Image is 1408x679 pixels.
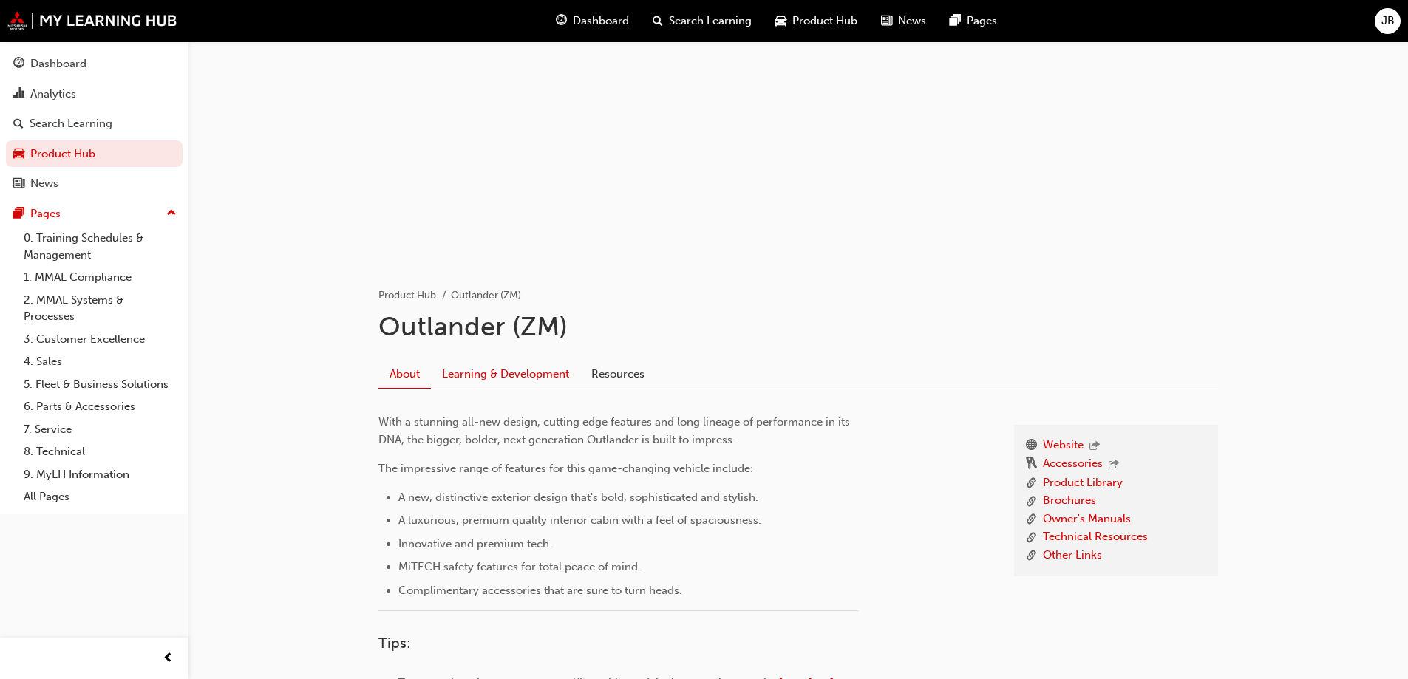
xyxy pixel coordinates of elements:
[869,6,938,36] a: news-iconNews
[653,12,663,30] span: search-icon
[18,440,183,463] a: 8. Technical
[1043,511,1131,529] a: Owner's Manuals
[18,350,183,373] a: 4. Sales
[398,537,552,550] span: Innovative and premium tech.
[378,415,853,446] span: With a stunning all-new design, cutting edge features and long lineage of performance in its DNA,...
[18,395,183,418] a: 6. Parts & Accessories
[6,200,183,228] button: Pages
[6,110,183,137] a: Search Learning
[13,58,24,71] span: guage-icon
[13,117,24,131] span: search-icon
[950,12,961,30] span: pages-icon
[1375,8,1401,34] button: JB
[431,360,580,388] a: Learning & Development
[18,373,183,396] a: 5. Fleet & Business Solutions
[1026,474,1037,493] span: link-icon
[378,289,436,301] a: Product Hub
[30,175,58,192] div: News
[1089,440,1100,453] span: outbound-icon
[938,6,1009,36] a: pages-iconPages
[775,12,786,30] span: car-icon
[378,360,431,389] a: About
[398,513,761,527] span: A luxurious, premium quality interior cabin with a feel of spaciousness.
[398,560,641,573] span: MiTECH safety features for total peace of mind.
[378,462,753,475] span: The impressive range of features for this game-changing vehicle include:
[1043,474,1123,493] a: Product Library
[451,287,521,304] li: Outlander (ZM)
[881,12,892,30] span: news-icon
[18,266,183,289] a: 1. MMAL Compliance
[1109,459,1119,471] span: outbound-icon
[556,12,567,30] span: guage-icon
[7,11,177,30] img: mmal
[30,55,86,72] div: Dashboard
[544,6,641,36] a: guage-iconDashboard
[398,584,682,597] span: Complimentary accessories that are sure to turn heads.
[398,491,758,504] span: A new, distinctive exterior design that's bold, sophisticated and stylish.
[1043,492,1096,511] a: Brochures
[18,418,183,441] a: 7. Service
[6,140,183,168] a: Product Hub
[792,13,857,30] span: Product Hub
[6,50,183,78] a: Dashboard
[18,289,183,328] a: 2. MMAL Systems & Processes
[1043,547,1102,565] a: Other Links
[1026,437,1037,456] span: www-icon
[30,205,61,222] div: Pages
[580,360,656,388] a: Resources
[1026,511,1037,529] span: link-icon
[163,649,174,668] span: prev-icon
[1026,455,1037,474] span: keys-icon
[18,463,183,486] a: 9. MyLH Information
[30,86,76,103] div: Analytics
[573,13,629,30] span: Dashboard
[1026,492,1037,511] span: link-icon
[669,13,752,30] span: Search Learning
[6,47,183,200] button: DashboardAnalyticsSearch LearningProduct HubNews
[898,13,926,30] span: News
[6,170,183,197] a: News
[378,635,411,652] span: Tips:
[378,310,1218,343] h1: Outlander (ZM)
[763,6,869,36] a: car-iconProduct Hub
[13,148,24,161] span: car-icon
[1026,547,1037,565] span: link-icon
[166,204,177,223] span: up-icon
[6,81,183,108] a: Analytics
[18,227,183,266] a: 0. Training Schedules & Management
[1043,455,1103,474] a: Accessories
[18,485,183,508] a: All Pages
[13,88,24,101] span: chart-icon
[13,177,24,191] span: news-icon
[1043,528,1148,547] a: Technical Resources
[18,328,183,351] a: 3. Customer Excellence
[641,6,763,36] a: search-iconSearch Learning
[30,115,112,132] div: Search Learning
[967,13,997,30] span: Pages
[1026,528,1037,547] span: link-icon
[1043,437,1084,456] a: Website
[13,208,24,221] span: pages-icon
[1381,13,1395,30] span: JB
